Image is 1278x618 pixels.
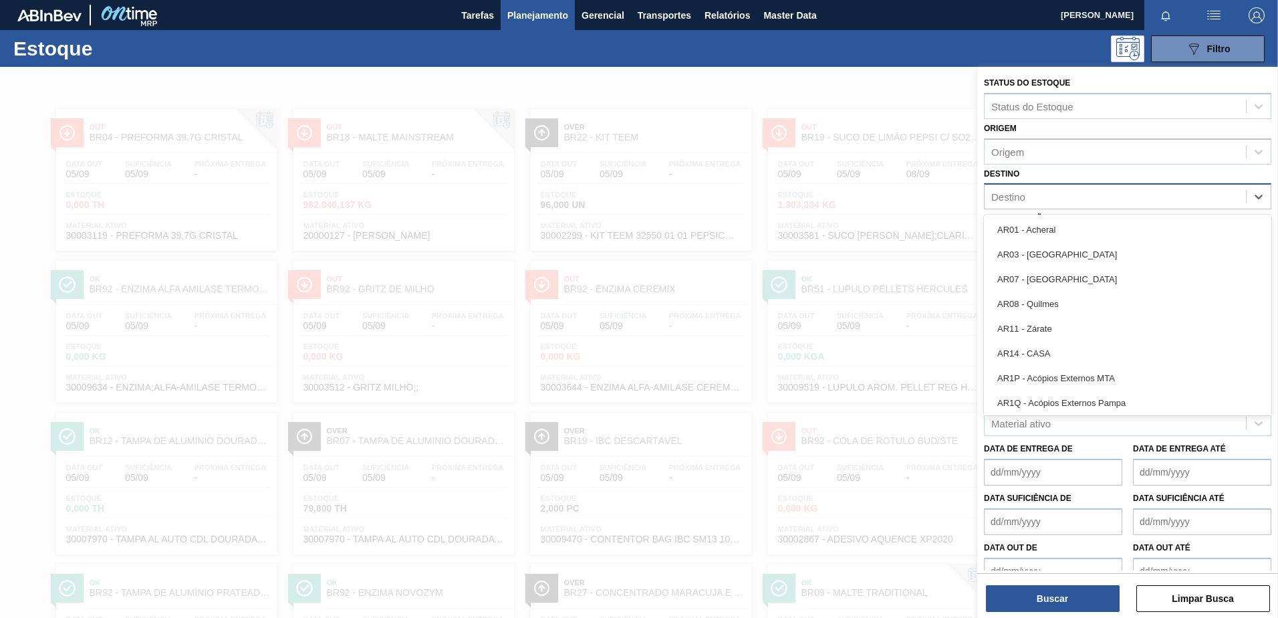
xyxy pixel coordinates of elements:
div: AR14 - CASA [984,341,1271,366]
div: Destino [991,191,1025,203]
span: Transportes [638,7,691,23]
div: AR11 - Zárate [984,316,1271,341]
div: Origem [991,146,1024,157]
label: Origem [984,124,1017,133]
span: Gerencial [582,7,624,23]
input: dd/mm/yyyy [984,459,1122,486]
div: AR01 - Acheral [984,217,1271,242]
div: Material ativo [991,418,1051,429]
label: Data out até [1133,543,1190,552]
img: userActions [1206,7,1222,23]
div: AR07 - [GEOGRAPHIC_DATA] [984,267,1271,292]
button: Filtro [1151,35,1265,62]
label: Destino [984,169,1019,179]
label: Data suficiência até [1133,494,1225,503]
label: Data de Entrega até [1133,444,1226,453]
input: dd/mm/yyyy [1133,508,1271,535]
div: Pogramando: nenhum usuário selecionado [1111,35,1144,62]
label: Coordenação [984,214,1049,223]
label: Data out de [984,543,1037,552]
img: Logout [1249,7,1265,23]
div: AR1Q - Acópios Externos Pampa [984,391,1271,415]
button: Notificações [1144,6,1187,25]
h1: Estoque [13,41,213,56]
span: Relatórios [705,7,750,23]
label: Data de Entrega de [984,444,1073,453]
input: dd/mm/yyyy [1133,459,1271,486]
div: AR03 - [GEOGRAPHIC_DATA] [984,242,1271,267]
div: AR08 - Quilmes [984,292,1271,316]
img: TNhmsLtSVTkK8tSr43FrP2fwEKptu5GPRR3wAAAABJRU5ErkJggg== [17,9,82,21]
div: Status do Estoque [991,100,1073,112]
span: Master Data [763,7,816,23]
span: Filtro [1207,43,1231,54]
div: AR1P - Acópios Externos MTA [984,366,1271,391]
input: dd/mm/yyyy [984,508,1122,535]
span: Tarefas [461,7,494,23]
label: Data suficiência de [984,494,1071,503]
label: Status do Estoque [984,78,1070,88]
span: Planejamento [507,7,568,23]
input: dd/mm/yyyy [1133,558,1271,585]
input: dd/mm/yyyy [984,558,1122,585]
